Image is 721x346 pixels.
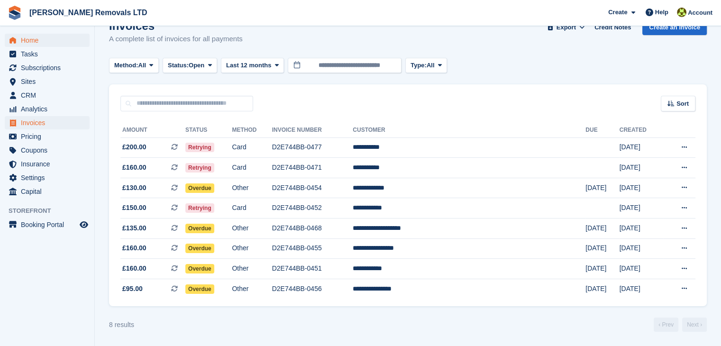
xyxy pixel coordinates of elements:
[557,23,576,32] span: Export
[5,171,90,184] a: menu
[591,19,635,35] a: Credit Notes
[272,219,353,239] td: D2E744BB-0468
[620,178,664,198] td: [DATE]
[232,198,272,219] td: Card
[677,8,686,17] img: Sean Glenn
[232,279,272,299] td: Other
[5,75,90,88] a: menu
[109,19,243,32] h1: Invoices
[585,178,619,198] td: [DATE]
[620,198,664,219] td: [DATE]
[585,279,619,299] td: [DATE]
[21,218,78,231] span: Booking Portal
[5,102,90,116] a: menu
[185,284,214,294] span: Overdue
[5,89,90,102] a: menu
[21,102,78,116] span: Analytics
[5,144,90,157] a: menu
[185,244,214,253] span: Overdue
[185,264,214,273] span: Overdue
[185,224,214,233] span: Overdue
[272,259,353,279] td: D2E744BB-0451
[21,185,78,198] span: Capital
[232,178,272,198] td: Other
[620,137,664,158] td: [DATE]
[114,61,138,70] span: Method:
[272,238,353,259] td: D2E744BB-0455
[427,61,435,70] span: All
[608,8,627,17] span: Create
[652,318,709,332] nav: Page
[221,58,284,73] button: Last 12 months
[226,61,271,70] span: Last 12 months
[21,157,78,171] span: Insurance
[122,223,146,233] span: £135.00
[78,219,90,230] a: Preview store
[5,218,90,231] a: menu
[21,144,78,157] span: Coupons
[163,58,217,73] button: Status: Open
[655,8,668,17] span: Help
[5,34,90,47] a: menu
[654,318,678,332] a: Previous
[272,178,353,198] td: D2E744BB-0454
[5,185,90,198] a: menu
[232,158,272,178] td: Card
[122,264,146,273] span: £160.00
[189,61,204,70] span: Open
[122,243,146,253] span: £160.00
[620,123,664,138] th: Created
[620,158,664,178] td: [DATE]
[21,171,78,184] span: Settings
[122,284,143,294] span: £95.00
[5,130,90,143] a: menu
[232,259,272,279] td: Other
[620,219,664,239] td: [DATE]
[5,116,90,129] a: menu
[585,259,619,279] td: [DATE]
[585,219,619,239] td: [DATE]
[585,123,619,138] th: Due
[21,61,78,74] span: Subscriptions
[5,157,90,171] a: menu
[232,238,272,259] td: Other
[122,142,146,152] span: £200.00
[411,61,427,70] span: Type:
[620,279,664,299] td: [DATE]
[185,123,232,138] th: Status
[585,238,619,259] td: [DATE]
[642,19,707,35] a: Create an Invoice
[353,123,585,138] th: Customer
[272,137,353,158] td: D2E744BB-0477
[9,206,94,216] span: Storefront
[21,75,78,88] span: Sites
[405,58,447,73] button: Type: All
[620,259,664,279] td: [DATE]
[122,203,146,213] span: £150.00
[21,47,78,61] span: Tasks
[676,99,689,109] span: Sort
[109,34,243,45] p: A complete list of invoices for all payments
[185,143,214,152] span: Retrying
[545,19,587,35] button: Export
[109,58,159,73] button: Method: All
[272,279,353,299] td: D2E744BB-0456
[185,203,214,213] span: Retrying
[688,8,712,18] span: Account
[185,163,214,173] span: Retrying
[21,130,78,143] span: Pricing
[272,158,353,178] td: D2E744BB-0471
[21,89,78,102] span: CRM
[5,47,90,61] a: menu
[122,163,146,173] span: £160.00
[122,183,146,193] span: £130.00
[272,123,353,138] th: Invoice Number
[21,34,78,47] span: Home
[26,5,151,20] a: [PERSON_NAME] Removals LTD
[272,198,353,219] td: D2E744BB-0452
[120,123,185,138] th: Amount
[232,123,272,138] th: Method
[21,116,78,129] span: Invoices
[138,61,146,70] span: All
[682,318,707,332] a: Next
